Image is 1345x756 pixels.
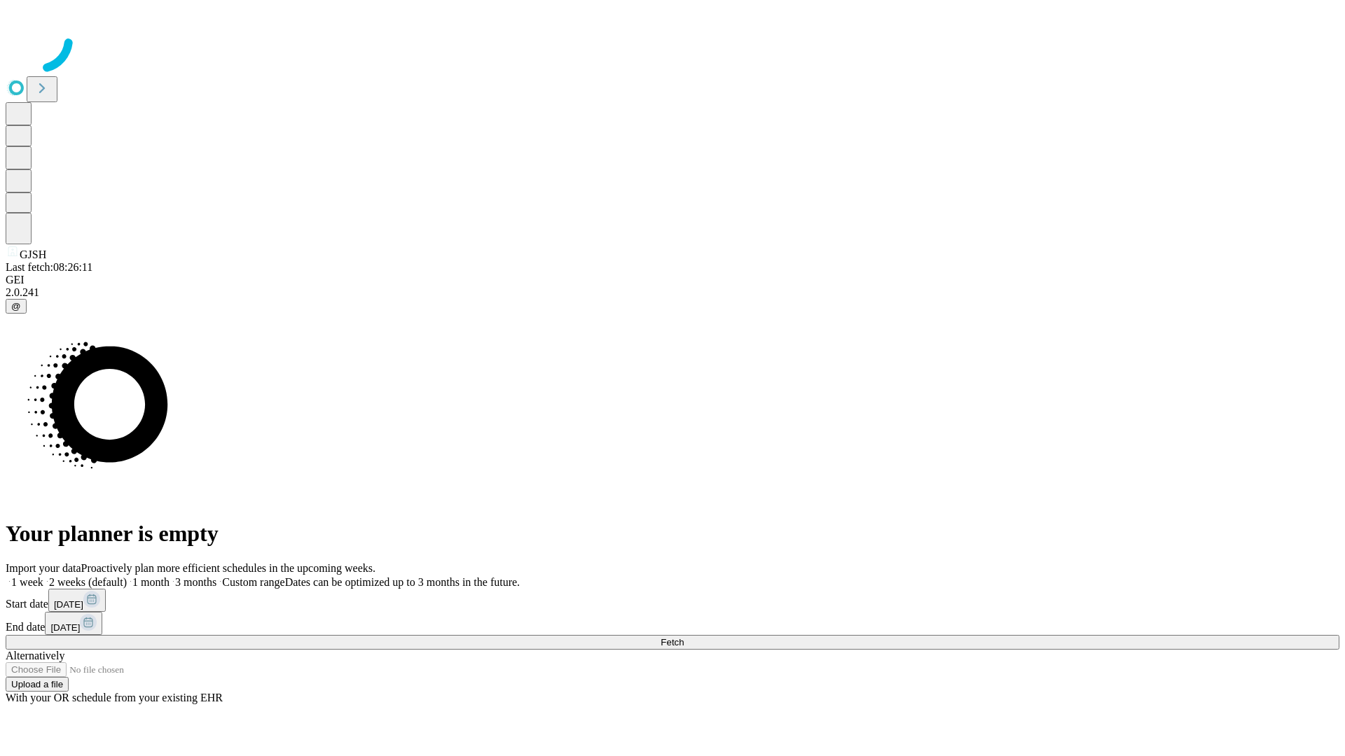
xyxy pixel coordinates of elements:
[6,521,1339,547] h1: Your planner is empty
[132,576,170,588] span: 1 month
[81,562,375,574] span: Proactively plan more efficient schedules in the upcoming weeks.
[50,622,80,633] span: [DATE]
[6,299,27,314] button: @
[48,589,106,612] button: [DATE]
[6,562,81,574] span: Import your data
[661,637,684,647] span: Fetch
[6,612,1339,635] div: End date
[6,650,64,661] span: Alternatively
[175,576,216,588] span: 3 months
[11,301,21,311] span: @
[6,677,69,692] button: Upload a file
[285,576,520,588] span: Dates can be optimized up to 3 months in the future.
[20,248,46,260] span: GJSH
[6,692,223,703] span: With your OR schedule from your existing EHR
[222,576,284,588] span: Custom range
[49,576,127,588] span: 2 weeks (default)
[6,635,1339,650] button: Fetch
[54,599,83,610] span: [DATE]
[6,261,92,273] span: Last fetch: 08:26:11
[11,576,43,588] span: 1 week
[45,612,102,635] button: [DATE]
[6,589,1339,612] div: Start date
[6,286,1339,299] div: 2.0.241
[6,274,1339,286] div: GEI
